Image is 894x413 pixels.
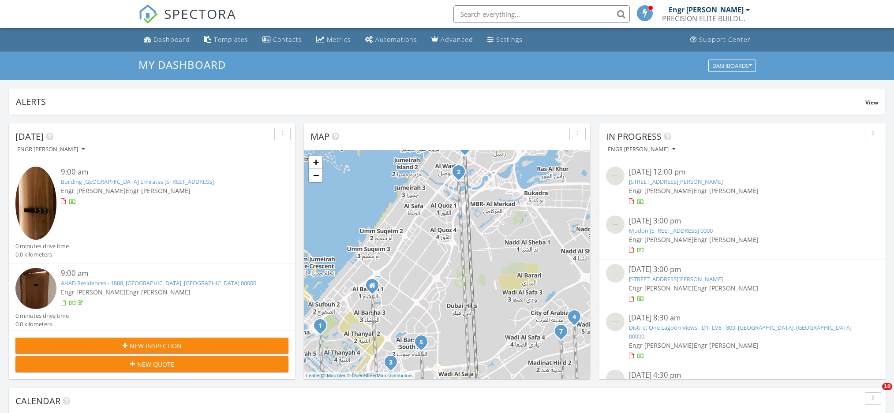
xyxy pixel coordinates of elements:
a: [DATE] 4:30 pm [PERSON_NAME] [STREET_ADDRESS] Engr [PERSON_NAME]Engr [PERSON_NAME] [606,370,879,409]
button: New Quote [15,356,288,372]
div: Advanced [441,35,473,44]
span: Engr [PERSON_NAME] [629,341,694,350]
i: 7 [559,329,563,335]
span: Engr [PERSON_NAME] [61,186,126,195]
div: Engr [PERSON_NAME] [17,146,85,153]
div: PRECISION ELITE BUILDING INSPECTION SERVICES L.L.C [662,14,750,23]
a: [DATE] 12:00 pm [STREET_ADDRESS][PERSON_NAME] Engr [PERSON_NAME]Engr [PERSON_NAME] [606,167,879,206]
span: My Dashboard [138,57,226,72]
a: 9:00 am Building [GEOGRAPHIC_DATA] Emirates [STREET_ADDRESS] Engr [PERSON_NAME]Engr [PERSON_NAME]... [15,167,288,259]
a: Zoom out [309,169,322,182]
a: Dashboard [140,32,194,48]
span: Engr [PERSON_NAME] [629,235,694,244]
span: Engr [PERSON_NAME] [694,284,759,292]
a: [STREET_ADDRESS][PERSON_NAME] [629,178,723,186]
div: Metrics [327,35,351,44]
div: 0.0 kilometers [15,320,69,328]
div: La Violeta 2 - Villanova - 230, Dubai, Dubai 00000 [561,331,566,336]
button: Dashboards [708,60,756,72]
div: [DATE] 4:30 pm [629,370,857,381]
div: [DATE] 3:00 pm [629,216,857,227]
div: Alerts [16,96,865,108]
span: Engr [PERSON_NAME] [694,341,759,350]
img: streetview [606,167,625,185]
img: streetview [606,313,625,331]
a: © OpenStreetMap contributors [347,373,413,378]
span: New Quote [137,360,174,369]
i: 1 [318,323,322,329]
a: [DATE] 3:00 pm [STREET_ADDRESS][PERSON_NAME] Engr [PERSON_NAME]Engr [PERSON_NAME] [606,264,879,303]
div: 0 minutes drive time [15,242,69,250]
div: [DATE] 12:00 pm [629,167,857,178]
i: 2 [457,169,460,175]
input: Search everything... [453,5,630,23]
img: streetview [606,264,625,283]
div: Settings [496,35,523,44]
div: Support Center [699,35,751,44]
a: Templates [201,32,252,48]
img: streetview [606,370,625,388]
a: Automations (Basic) [362,32,421,48]
div: Building A2 Vida Residences Emirates Hills Dubai 708, Dubai, Dubai 00000 [320,325,325,331]
div: Dashboard [153,35,190,44]
span: Engr [PERSON_NAME] [694,186,759,195]
span: Engr [PERSON_NAME] [126,186,191,195]
button: New Inspection [15,338,288,353]
a: Metrics [313,32,355,48]
div: Contacts [273,35,302,44]
span: Map [310,130,329,142]
span: Calendar [15,395,60,407]
span: Engr [PERSON_NAME] [629,186,694,195]
a: Zoom in [309,156,322,169]
a: Settings [484,32,526,48]
span: Engr [PERSON_NAME] [61,288,126,296]
a: Contacts [259,32,306,48]
div: Pearl House By Imtiaz - JVC - 516, Dubai, Dubai 00000 [391,362,396,367]
i: 3 [389,360,393,366]
iframe: Intercom live chat [864,383,885,404]
i: 4 [572,314,576,320]
a: SPECTORA [138,12,236,30]
span: Engr [PERSON_NAME] [126,288,191,296]
div: Divine living - Al Barsha 711, Dubai, Dubai 0000 [421,342,426,347]
div: 0 minutes drive time [15,312,69,320]
div: Engr [PERSON_NAME] [669,5,744,14]
i: 5 [419,339,423,346]
span: View [865,99,878,106]
div: 0.0 kilometers [15,250,69,259]
div: Aldea Courtyard 10 7, Dubai, Dubai 00000 [574,316,580,322]
img: 9573612%2Fcover_photos%2FsLh0OHouI84KDZcC97I4%2Fsmall.jpg [15,167,56,240]
div: Automations [375,35,417,44]
div: | [304,372,415,380]
a: AHAD Residences - 1808, [GEOGRAPHIC_DATA], [GEOGRAPHIC_DATA] 00000 [61,279,256,287]
button: Engr [PERSON_NAME] [606,144,677,156]
span: Engr [PERSON_NAME] [629,284,694,292]
img: streetview [606,216,625,234]
div: 9:00 am [61,167,266,178]
a: Support Center [687,32,754,48]
div: Dashboards [712,63,752,69]
i: 8 [463,144,467,150]
div: Office 539, Rasis Business Center, Al Barsha 1 Dubai, Dubai DU 00000 [372,285,378,290]
a: Mudon [STREET_ADDRESS] 0000 [629,227,713,234]
a: [DATE] 8:30 am District One Lagoon Views - D1- LV8 - 803, [GEOGRAPHIC_DATA], [GEOGRAPHIC_DATA] 00... [606,313,879,361]
img: 9538312%2Freports%2Feee79faa-b37e-4783-b347-b7be10619529%2Fcover_photos%2FM5AQsXUOAenNPFvd0vhP%2F... [15,268,56,309]
a: [DATE] 3:00 pm Mudon [STREET_ADDRESS] 0000 Engr [PERSON_NAME]Engr [PERSON_NAME] [606,216,879,255]
a: [STREET_ADDRESS][PERSON_NAME] [629,275,723,283]
div: AHAD Residences - 1808, Dubai, Dubai 00000 [459,171,464,177]
span: Engr [PERSON_NAME] [694,235,759,244]
a: Building [GEOGRAPHIC_DATA] Emirates [STREET_ADDRESS] [61,178,214,186]
img: The Best Home Inspection Software - Spectora [138,4,158,24]
span: [DATE] [15,130,44,142]
span: 10 [882,383,892,390]
a: Advanced [428,32,477,48]
span: In Progress [606,130,662,142]
span: SPECTORA [164,4,236,23]
button: Engr [PERSON_NAME] [15,144,86,156]
a: Leaflet [306,373,321,378]
div: 9:00 am [61,268,266,279]
div: Joya Verde residence 304, Dubai, Dubai 00000 [465,146,470,152]
div: Engr [PERSON_NAME] [608,146,675,153]
div: Templates [214,35,248,44]
a: 9:00 am AHAD Residences - 1808, [GEOGRAPHIC_DATA], [GEOGRAPHIC_DATA] 00000 Engr [PERSON_NAME]Engr... [15,268,288,328]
